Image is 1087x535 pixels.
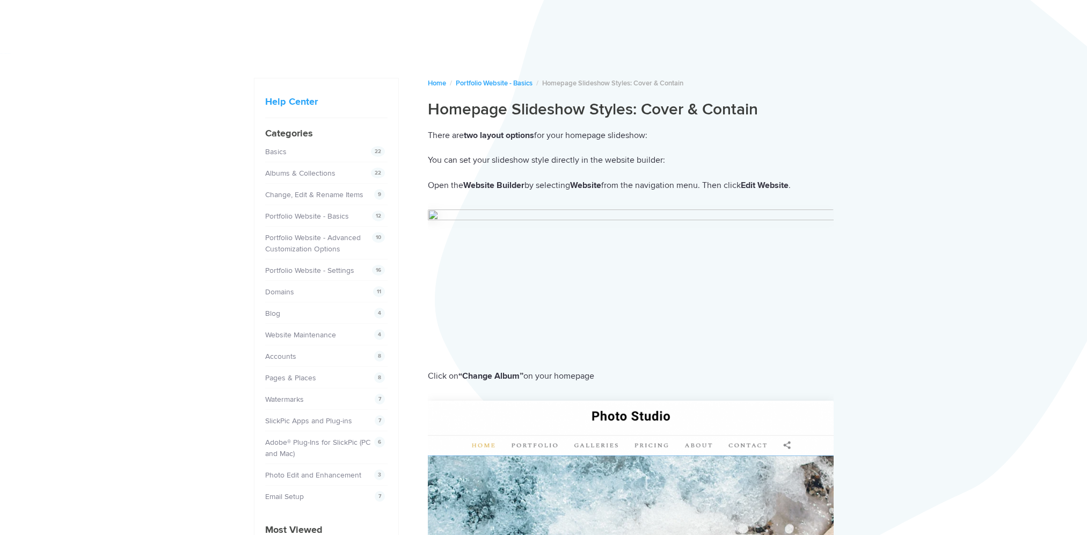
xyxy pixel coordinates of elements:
span: 7 [375,415,385,426]
p: There are for your homepage slideshow: [428,128,834,143]
strong: Edit Website [741,180,789,191]
a: Portfolio Website - Basics [456,79,532,88]
span: 7 [375,394,385,404]
span: 7 [375,491,385,502]
a: Email Setup [265,492,304,501]
span: 22 [371,168,385,178]
a: Basics [265,147,287,156]
a: Domains [265,287,294,297]
a: Pages & Places [265,373,316,382]
p: You can set your slideshow style directly in the website builder: [428,153,834,168]
a: Change, Edit & Rename Items [265,190,363,199]
a: Portfolio Website - Advanced Customization Options [265,233,361,254]
span: / [450,79,452,88]
a: Adobe® Plug-Ins for SlickPic (PC and Mac) [265,438,370,458]
a: Help Center [265,96,318,107]
span: 11 [373,286,385,297]
span: 22 [371,146,385,157]
span: 4 [374,329,385,340]
span: 9 [374,189,385,200]
strong: two layout options [464,130,534,141]
p: Click on on your homepage [428,369,834,384]
span: 6 [374,437,385,447]
span: 3 [374,469,385,480]
span: 8 [374,372,385,383]
a: Portfolio Website - Settings [265,266,354,275]
a: SlickPic Apps and Plug-ins [265,416,352,425]
span: 16 [372,265,385,276]
strong: Website Builder [463,180,524,191]
h1: Homepage Slideshow Styles: Cover & Contain [428,99,834,120]
span: 4 [374,308,385,319]
a: Watermarks [265,395,304,404]
span: 10 [372,232,385,243]
a: Home [428,79,446,88]
h4: Categories [265,126,388,141]
span: / [536,79,538,88]
span: 12 [372,211,385,221]
p: Open the by selecting from the navigation menu. Then click . [428,178,834,193]
strong: Website [570,180,601,191]
span: Homepage Slideshow Styles: Cover & Contain [542,79,683,88]
a: Website Maintenance [265,330,336,339]
span: 8 [374,351,385,362]
a: Photo Edit and Enhancement [265,471,361,480]
a: Accounts [265,352,296,361]
a: Albums & Collections [265,169,335,178]
a: Portfolio Website - Basics [265,212,349,221]
a: Blog [265,309,280,318]
strong: “Change Album” [458,371,523,381]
